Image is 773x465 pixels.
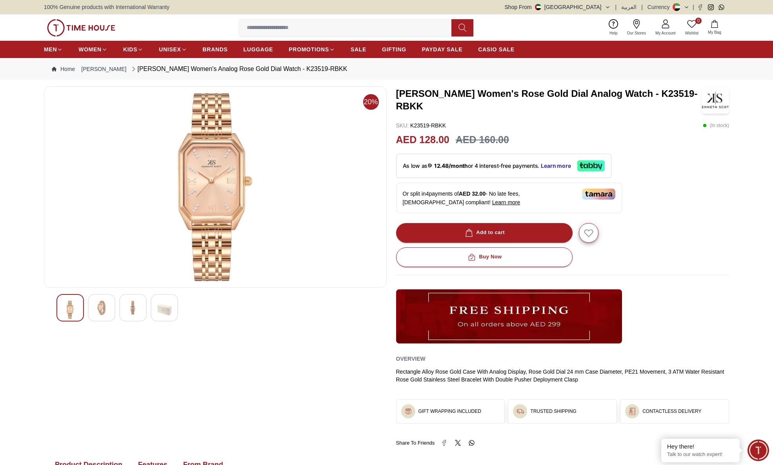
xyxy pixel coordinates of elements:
a: Instagram [708,4,714,10]
span: Wishlist [682,30,702,36]
a: 0Wishlist [680,18,703,38]
img: ... [47,19,115,36]
img: Kenneth Scott Women's Rose Gold Dial Analog Watch - K23519-RBKK [702,86,729,114]
img: Kenneth Scott Women's Analog Rose Gold Dial Watch - K23519-RBKK [63,301,77,319]
span: WOMEN [78,45,102,53]
div: [PERSON_NAME] Women's Analog Rose Gold Dial Watch - K23519-RBKK [130,64,347,74]
img: Tamara [582,189,615,200]
div: Add to cart [464,228,505,237]
h2: Overview [396,353,426,365]
h3: CONTACTLESS DELIVERY [642,408,701,414]
img: United Arab Emirates [535,4,541,10]
img: ... [628,407,636,415]
img: Kenneth Scott Women's Analog Rose Gold Dial Watch - K23519-RBKK [95,301,109,315]
button: العربية [621,3,637,11]
a: MEN [44,42,63,56]
a: LUGGAGE [244,42,273,56]
a: SALE [351,42,366,56]
img: ... [516,407,524,415]
div: Rectangle Alloy Rose Gold Case With Analog Display, Rose Gold Dial 24 mm Case Diameter, PE21 Move... [396,368,729,383]
div: Buy Now [466,252,502,262]
span: PAYDAY SALE [422,45,462,53]
h2: AED 128.00 [396,133,449,147]
button: Add to cart [396,223,573,243]
h3: AED 160.00 [456,133,509,147]
span: | [615,3,617,11]
span: AED 32.00 [459,191,486,197]
img: Kenneth Scott Women's Analog Rose Gold Dial Watch - K23519-RBKK [157,301,171,319]
a: [PERSON_NAME] [81,65,126,73]
span: Our Stores [624,30,649,36]
div: Or split in 4 payments of - No late fees, [DEMOGRAPHIC_DATA] compliant! [396,183,622,213]
span: SKU : [396,122,409,129]
span: CASIO SALE [478,45,515,53]
span: | [641,3,643,11]
a: BRANDS [203,42,228,56]
button: My Bag [703,18,726,37]
span: MEN [44,45,57,53]
a: KIDS [123,42,143,56]
span: 100% Genuine products with International Warranty [44,3,169,11]
span: GIFTING [382,45,406,53]
a: Facebook [697,4,703,10]
span: PROMOTIONS [289,45,329,53]
h3: [PERSON_NAME] Women's Rose Gold Dial Analog Watch - K23519-RBKK [396,87,702,113]
a: Help [605,18,622,38]
a: GIFTING [382,42,406,56]
span: BRANDS [203,45,228,53]
img: Kenneth Scott Women's Analog Rose Gold Dial Watch - K23519-RBKK [51,93,380,281]
a: Whatsapp [718,4,724,10]
span: SALE [351,45,366,53]
div: Chat Widget [748,440,769,461]
h3: TRUSTED SHIPPING [530,408,576,414]
span: My Account [652,30,679,36]
p: K23519-RBKK [396,122,446,129]
nav: Breadcrumb [44,58,729,80]
a: PAYDAY SALE [422,42,462,56]
p: ( In stock ) [703,122,729,129]
div: Currency [648,3,673,11]
img: ... [396,289,622,343]
span: UNISEX [159,45,181,53]
span: My Bag [705,29,724,35]
a: Our Stores [622,18,651,38]
span: KIDS [123,45,137,53]
a: CASIO SALE [478,42,515,56]
span: LUGGAGE [244,45,273,53]
div: Hey there! [667,443,734,450]
span: | [693,3,694,11]
p: Talk to our watch expert! [667,451,734,458]
a: PROMOTIONS [289,42,335,56]
a: UNISEX [159,42,187,56]
img: Kenneth Scott Women's Analog Rose Gold Dial Watch - K23519-RBKK [126,301,140,315]
button: Buy Now [396,247,573,267]
a: Home [52,65,75,73]
span: Help [606,30,621,36]
span: 0 [695,18,702,24]
img: ... [404,407,412,415]
a: WOMEN [78,42,107,56]
h3: GIFT WRAPPING INCLUDED [418,408,481,414]
span: Share To Friends [396,439,435,447]
button: Shop From[GEOGRAPHIC_DATA] [505,3,611,11]
span: Learn more [492,199,520,205]
span: 20% [363,94,379,110]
